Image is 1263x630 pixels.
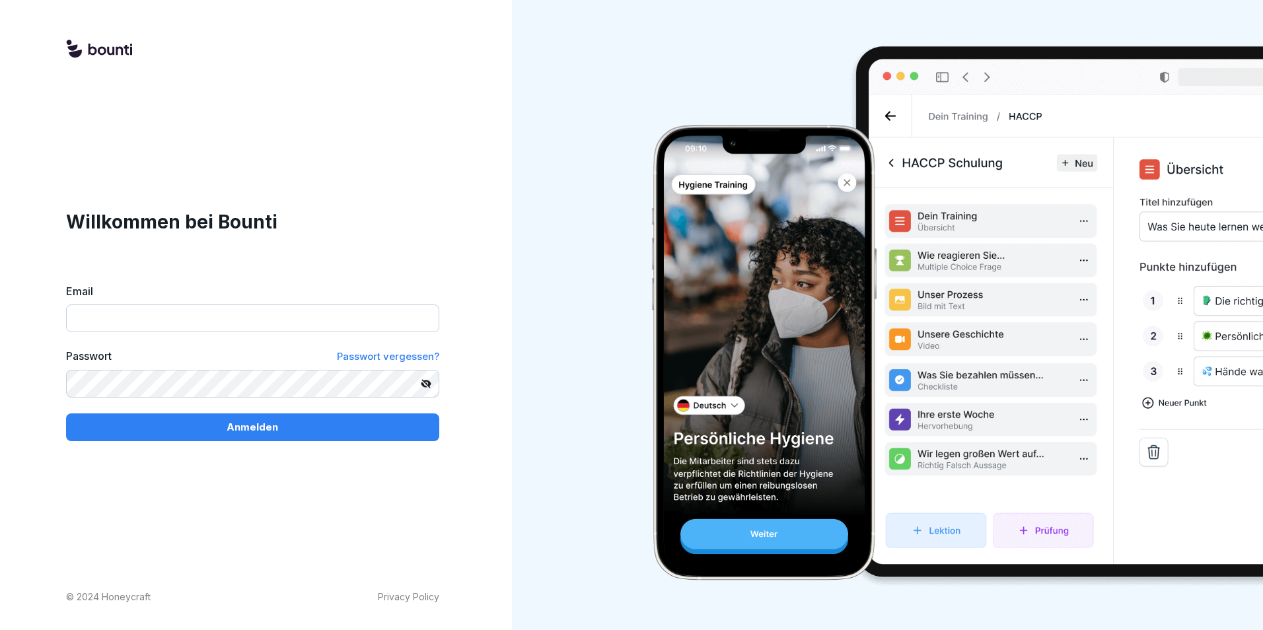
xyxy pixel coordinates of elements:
[66,348,112,365] label: Passwort
[66,590,151,604] p: © 2024 Honeycraft
[227,420,278,435] p: Anmelden
[378,590,439,604] a: Privacy Policy
[66,413,439,441] button: Anmelden
[66,283,439,299] label: Email
[66,40,132,59] img: logo.svg
[337,350,439,363] span: Passwort vergessen?
[66,208,439,236] h1: Willkommen bei Bounti
[337,348,439,365] a: Passwort vergessen?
